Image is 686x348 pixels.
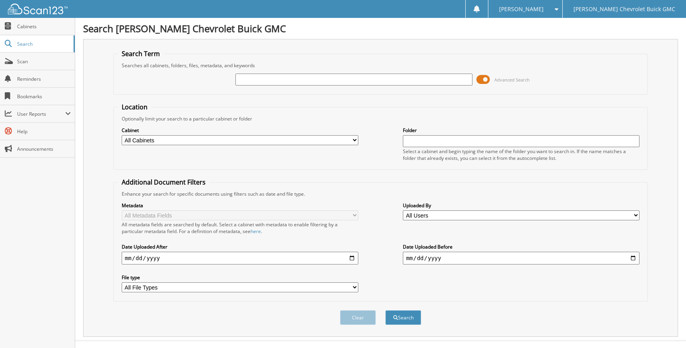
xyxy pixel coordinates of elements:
[118,62,643,69] div: Searches all cabinets, folders, files, metadata, and keywords
[403,127,639,134] label: Folder
[403,243,639,250] label: Date Uploaded Before
[403,202,639,209] label: Uploaded By
[17,146,71,152] span: Announcements
[122,221,358,235] div: All metadata fields are searched by default. Select a cabinet with metadata to enable filtering b...
[83,22,678,35] h1: Search [PERSON_NAME] Chevrolet Buick GMC
[122,202,358,209] label: Metadata
[118,191,643,197] div: Enhance your search for specific documents using filters such as date and file type.
[122,252,358,264] input: start
[8,4,68,14] img: scan123-logo-white.svg
[17,41,70,47] span: Search
[499,7,544,12] span: [PERSON_NAME]
[251,228,261,235] a: here
[340,310,376,325] button: Clear
[573,7,675,12] span: [PERSON_NAME] Chevrolet Buick GMC
[118,178,210,187] legend: Additional Document Filters
[17,128,71,135] span: Help
[494,77,530,83] span: Advanced Search
[17,93,71,100] span: Bookmarks
[122,243,358,250] label: Date Uploaded After
[17,58,71,65] span: Scan
[403,252,639,264] input: end
[118,115,643,122] div: Optionally limit your search to a particular cabinet or folder
[122,127,358,134] label: Cabinet
[118,49,164,58] legend: Search Term
[646,310,686,348] iframe: Chat Widget
[118,103,152,111] legend: Location
[403,148,639,161] div: Select a cabinet and begin typing the name of the folder you want to search in. If the name match...
[17,23,71,30] span: Cabinets
[385,310,421,325] button: Search
[17,111,65,117] span: User Reports
[122,274,358,281] label: File type
[17,76,71,82] span: Reminders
